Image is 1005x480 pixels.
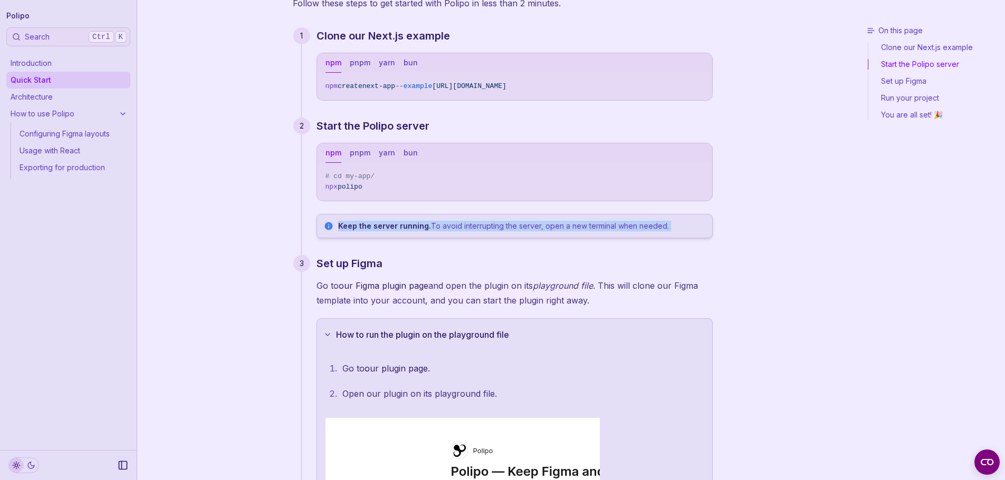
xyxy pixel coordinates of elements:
p: Go to . [342,361,704,376]
a: Polipo [6,8,30,23]
a: Clone our Next.js example [868,42,1001,56]
a: Set up Figma [317,255,382,272]
span: # cd my-app/ [326,172,375,180]
a: How to use Polipo [6,105,130,122]
a: Clone our Next.js example [317,27,450,44]
h3: On this page [867,25,1001,36]
span: npx [326,183,338,191]
button: bun [404,53,418,73]
a: Architecture [6,89,130,105]
button: SearchCtrlK [6,27,130,46]
span: --example [395,82,432,90]
a: Quick Start [6,72,130,89]
a: Configuring Figma layouts [15,125,130,142]
button: yarn [379,53,395,73]
a: Start the Polipo server [868,56,1001,73]
a: our plugin page [365,363,428,374]
kbd: K [115,31,127,43]
a: Start the Polipo server [317,117,429,134]
button: npm [326,53,341,73]
span: [URL][DOMAIN_NAME] [432,82,506,90]
button: pnpm [350,143,370,163]
a: Run your project [868,90,1001,106]
p: Open our plugin on its playground file. [342,386,704,401]
button: How to run the plugin on the playground file [317,319,712,350]
button: npm [326,143,341,163]
button: Toggle Theme [8,457,39,473]
kbd: Ctrl [89,31,114,43]
button: bun [404,143,418,163]
button: Collapse Sidebar [114,457,131,474]
a: Set up Figma [868,73,1001,90]
strong: Keep the server running. [338,221,431,230]
span: create [338,82,362,90]
span: polipo [338,183,362,191]
a: Exporting for production [15,159,130,176]
button: yarn [379,143,395,163]
a: Introduction [6,55,130,72]
span: npm [326,82,338,90]
a: our Figma plugin page [339,280,428,291]
em: playground file [533,280,593,291]
a: Usage with React [15,142,130,159]
button: pnpm [350,53,370,73]
p: Go to and open the plugin on its . This will clone our Figma template into your account, and you ... [317,278,713,308]
button: Open CMP widget [974,449,1000,475]
span: next-app [362,82,395,90]
a: You are all set! 🎉 [868,106,1001,120]
p: To avoid interrupting the server, open a new terminal when needed. [338,221,706,231]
